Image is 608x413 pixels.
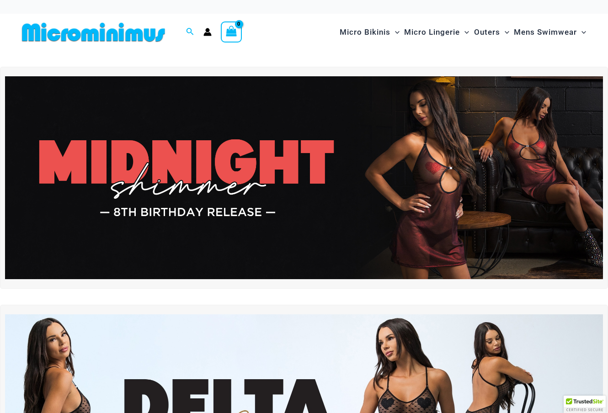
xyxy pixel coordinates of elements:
[514,21,577,44] span: Mens Swimwear
[564,396,606,413] div: TrustedSite Certified
[577,21,586,44] span: Menu Toggle
[336,17,590,48] nav: Site Navigation
[500,21,509,44] span: Menu Toggle
[5,76,603,280] img: Midnight Shimmer Red Dress
[221,21,242,42] a: View Shopping Cart, empty
[203,28,212,36] a: Account icon link
[390,21,400,44] span: Menu Toggle
[472,18,512,46] a: OutersMenu ToggleMenu Toggle
[460,21,469,44] span: Menu Toggle
[18,22,169,42] img: MM SHOP LOGO FLAT
[512,18,588,46] a: Mens SwimwearMenu ToggleMenu Toggle
[404,21,460,44] span: Micro Lingerie
[337,18,402,46] a: Micro BikinisMenu ToggleMenu Toggle
[402,18,471,46] a: Micro LingerieMenu ToggleMenu Toggle
[474,21,500,44] span: Outers
[340,21,390,44] span: Micro Bikinis
[186,26,194,38] a: Search icon link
